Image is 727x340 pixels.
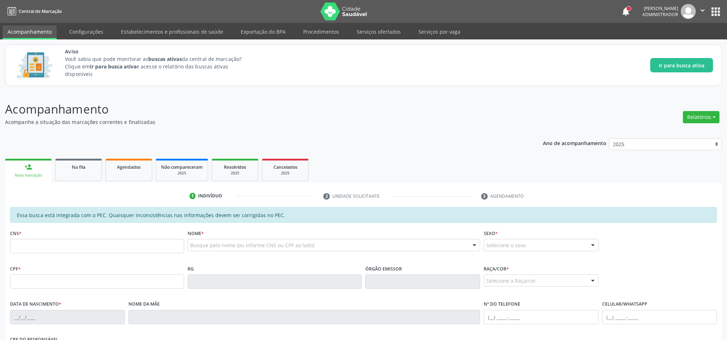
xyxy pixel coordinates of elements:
label: CNS [10,228,22,239]
span: Selecione a Raça/cor [486,277,536,284]
a: Exportação do BPA [236,25,291,38]
input: (__) _____-_____ [484,310,599,324]
button: Relatórios [683,111,719,123]
input: (__) _____-_____ [602,310,717,324]
a: Central de Marcação [5,5,62,17]
span: Não compareceram [161,164,203,170]
span: Na fila [72,164,85,170]
div: person_add [24,163,32,171]
label: Data de nascimento [10,299,61,310]
span: Selecione o sexo [486,241,526,249]
div: Essa busca está integrada com o PEC. Quaisquer inconsistências nas informações devem ser corrigid... [10,207,717,223]
button: notifications [621,6,631,16]
label: Órgão emissor [365,263,402,274]
span: Resolvidos [224,164,246,170]
span: Administrador [642,11,678,18]
a: Configurações [64,25,108,38]
span: Busque pelo nome (ou informe CNS ou CPF ao lado) [190,241,314,249]
label: RG [188,263,194,274]
label: Sexo [484,228,498,239]
span: Ir para busca ativa [659,62,704,69]
div: 2025 [161,171,203,176]
a: Serviços por vaga [413,25,465,38]
span: Central de Marcação [19,8,62,14]
button: apps [709,5,722,18]
label: Nº do Telefone [484,299,520,310]
label: CPF [10,263,21,274]
label: Nome da mãe [128,299,160,310]
a: Procedimentos [298,25,344,38]
label: Nome [188,228,204,239]
strong: Ir para busca ativa [90,63,136,70]
img: Imagem de CalloutCard [14,49,55,81]
a: Estabelecimentos e profissionais de saúde [116,25,228,38]
p: Acompanhe a situação das marcações correntes e finalizadas [5,118,507,126]
a: Serviços ofertados [352,25,406,38]
a: Acompanhamento [3,25,57,39]
div: 1 [189,193,196,199]
img: img [681,4,696,19]
div: Indivíduo [198,193,222,199]
div: Nova marcação [10,173,47,178]
p: Ano de acompanhamento [543,138,606,147]
div: [PERSON_NAME] [642,5,678,11]
span: Cancelados [273,164,297,170]
strong: buscas ativas [148,56,182,62]
p: Você sabia que pode monitorar as da central de marcação? Clique em e acesse o relatório das busca... [65,55,255,78]
div: 2025 [217,171,253,176]
label: Celular/WhatsApp [602,299,647,310]
button: Ir para busca ativa [650,58,713,72]
p: Acompanhamento [5,100,507,118]
span: Agendados [117,164,141,170]
span: Aviso [65,48,255,55]
input: __/__/____ [10,310,125,324]
i:  [699,6,707,14]
button:  [696,4,709,19]
div: 2025 [267,171,303,176]
label: Raça/cor [484,263,509,274]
